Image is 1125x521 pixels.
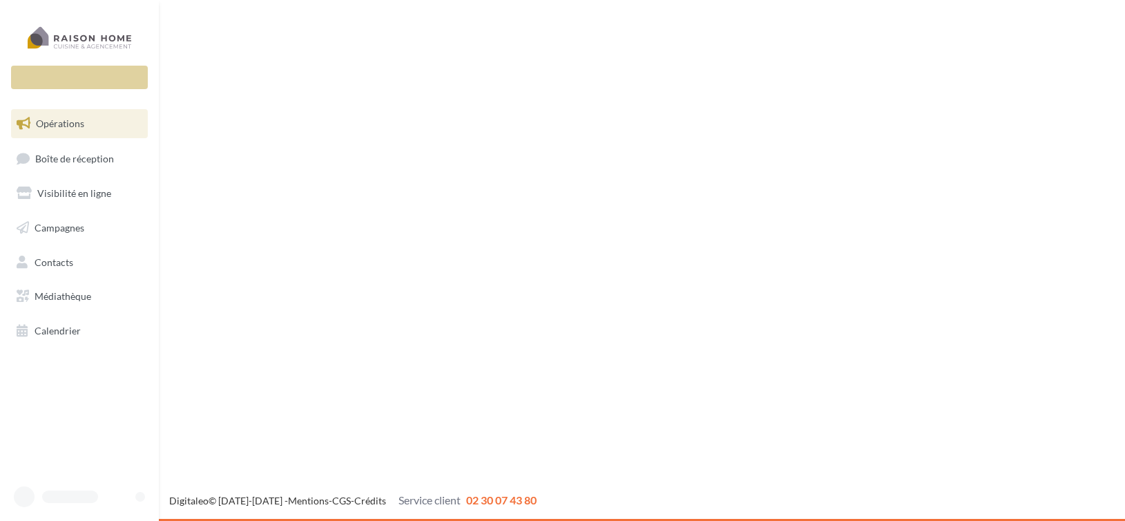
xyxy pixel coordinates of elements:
a: Campagnes [8,214,151,243]
a: Crédits [354,495,386,506]
span: Campagnes [35,222,84,234]
span: Contacts [35,256,73,267]
a: Visibilité en ligne [8,179,151,208]
a: Mentions [288,495,329,506]
span: Médiathèque [35,290,91,302]
a: Digitaleo [169,495,209,506]
span: Opérations [36,117,84,129]
a: CGS [332,495,351,506]
a: Opérations [8,109,151,138]
span: Visibilité en ligne [37,187,111,199]
a: Calendrier [8,316,151,345]
span: Calendrier [35,325,81,337]
a: Médiathèque [8,282,151,311]
span: 02 30 07 43 80 [466,493,537,506]
a: Contacts [8,248,151,277]
span: © [DATE]-[DATE] - - - [169,495,537,506]
a: Boîte de réception [8,144,151,173]
span: Service client [398,493,461,506]
div: Nouvelle campagne [11,66,148,89]
span: Boîte de réception [35,152,114,164]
